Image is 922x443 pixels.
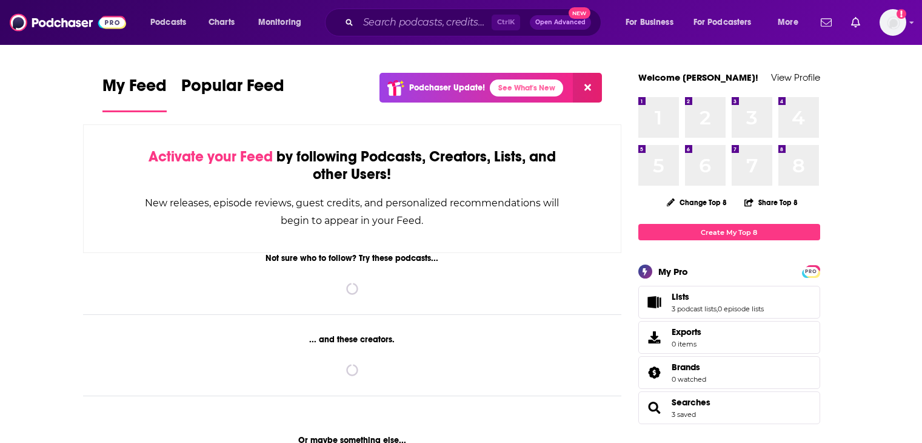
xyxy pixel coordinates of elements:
[626,14,673,31] span: For Business
[771,72,820,83] a: View Profile
[490,79,563,96] a: See What's New
[672,305,717,313] a: 3 podcast lists
[638,356,820,389] span: Brands
[336,8,613,36] div: Search podcasts, credits, & more...
[778,14,798,31] span: More
[804,267,818,276] span: PRO
[358,13,492,32] input: Search podcasts, credits, & more...
[693,14,752,31] span: For Podcasters
[10,11,126,34] img: Podchaser - Follow, Share and Rate Podcasts
[880,9,906,36] span: Logged in as jessicasunpr
[209,14,235,31] span: Charts
[102,75,167,103] span: My Feed
[181,75,284,112] a: Popular Feed
[804,266,818,276] a: PRO
[144,148,561,183] div: by following Podcasts, Creators, Lists, and other Users!
[658,266,688,277] div: My Pro
[142,13,202,32] button: open menu
[144,194,561,229] div: New releases, episode reviews, guest credits, and personalized recommendations will begin to appe...
[149,147,273,166] span: Activate your Feed
[643,294,667,311] a: Lists
[816,12,837,33] a: Show notifications dropdown
[846,12,865,33] a: Show notifications dropdown
[643,329,667,346] span: Exports
[672,291,689,302] span: Lists
[672,375,706,384] a: 0 watched
[686,13,769,32] button: open menu
[672,340,701,348] span: 0 items
[638,224,820,240] a: Create My Top 8
[569,7,590,19] span: New
[102,75,167,112] a: My Feed
[769,13,813,32] button: open menu
[181,75,284,103] span: Popular Feed
[258,14,301,31] span: Monitoring
[617,13,689,32] button: open menu
[672,326,701,337] span: Exports
[672,362,706,373] a: Brands
[409,83,485,93] p: Podchaser Update!
[672,410,696,419] a: 3 saved
[672,291,764,302] a: Lists
[638,321,820,354] a: Exports
[717,305,718,313] span: ,
[672,397,710,408] a: Searches
[150,14,186,31] span: Podcasts
[530,15,591,30] button: Open AdvancedNew
[638,72,758,83] a: Welcome [PERSON_NAME]!
[201,13,242,32] a: Charts
[660,195,735,210] button: Change Top 8
[250,13,317,32] button: open menu
[83,253,622,263] div: Not sure who to follow? Try these podcasts...
[638,286,820,319] span: Lists
[638,391,820,424] span: Searches
[897,9,906,19] svg: Add a profile image
[718,305,764,313] a: 0 episode lists
[880,9,906,36] img: User Profile
[492,15,520,30] span: Ctrl K
[672,362,700,373] span: Brands
[643,364,667,381] a: Brands
[535,19,586,25] span: Open Advanced
[643,399,667,416] a: Searches
[83,334,622,345] div: ... and these creators.
[744,191,798,214] button: Share Top 8
[880,9,906,36] button: Show profile menu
